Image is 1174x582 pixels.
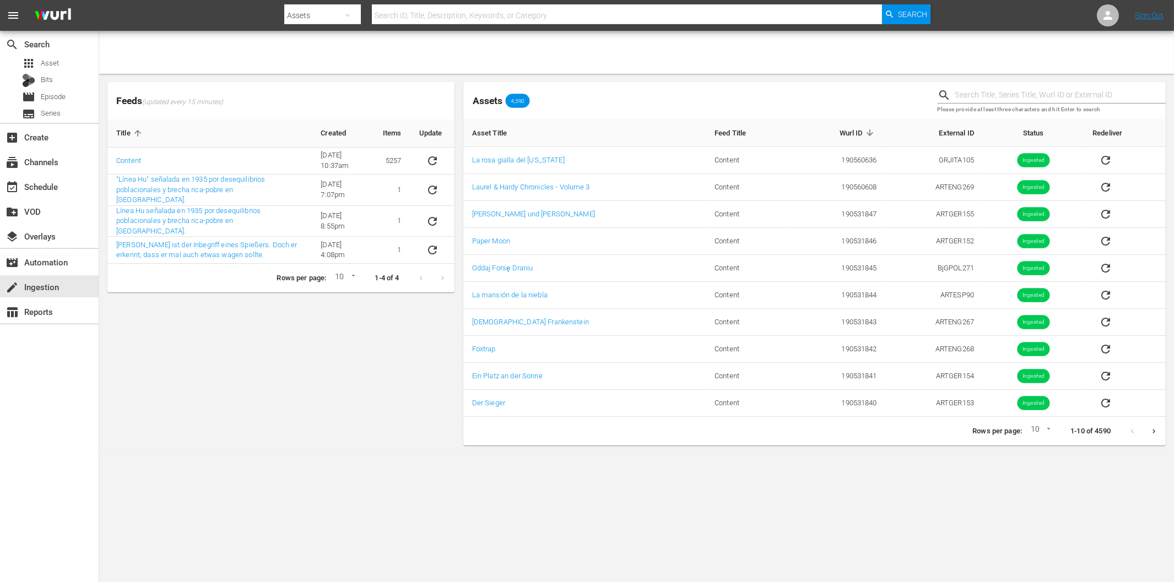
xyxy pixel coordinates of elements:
[116,175,265,204] a: "Línea Hu" señalada en 1935 por desequilibrios poblacionales y brecha rica-pobre en [GEOGRAPHIC_D...
[116,156,141,165] a: Content
[472,237,510,245] a: Paper Moon
[472,318,589,326] a: [DEMOGRAPHIC_DATA] Frankenstein
[1143,421,1165,442] button: Next page
[22,90,35,104] span: Episode
[6,205,19,219] span: VOD
[374,175,410,206] td: 1
[886,363,983,390] td: ARTGER154
[706,228,791,255] td: Content
[886,309,983,336] td: ARTENG267
[116,206,261,235] a: Línea Hu señalada en 1935 por desequilibrios poblacionales y brecha rica-pobre en [GEOGRAPHIC_DATA].
[886,255,983,282] td: BjGPOL271
[1135,11,1164,20] a: Sign Out
[791,282,885,309] td: 190531844
[706,174,791,201] td: Content
[6,156,19,169] span: Channels
[6,306,19,319] span: Reports
[277,273,326,284] p: Rows per page:
[472,399,505,407] a: Der Sieger
[1017,156,1049,165] span: Ingested
[1070,426,1111,437] p: 1-10 of 4590
[1017,318,1049,327] span: Ingested
[472,372,543,380] a: Ein Platz an der Sonne
[410,119,455,148] th: Update
[331,270,357,287] div: 10
[706,363,791,390] td: Content
[22,57,35,70] span: Asset
[107,119,455,264] table: sticky table
[312,148,374,175] td: [DATE] 10:37am
[116,128,145,138] span: Title
[706,255,791,282] td: Content
[6,131,19,144] span: Create
[983,119,1084,147] th: Status
[506,97,530,104] span: 4,590
[791,147,885,174] td: 190560636
[840,128,877,138] span: Wurl ID
[142,98,223,107] span: (updated every 15 minutes)
[374,206,410,237] td: 1
[463,119,1166,417] table: sticky table
[473,95,502,106] span: Assets
[886,174,983,201] td: ARTENG269
[706,336,791,363] td: Content
[1017,237,1049,246] span: Ingested
[706,119,791,147] th: Feed Title
[1017,345,1049,353] span: Ingested
[955,87,1166,104] input: Search Title, Series Title, Wurl ID or External ID
[706,201,791,228] td: Content
[1017,264,1049,273] span: Ingested
[312,175,374,206] td: [DATE] 7:07pm
[7,9,20,22] span: menu
[472,264,533,272] a: Oddaj Forsę Draniu
[107,92,455,110] span: Feeds
[882,4,930,24] button: Search
[472,183,590,191] a: Laurel & Hardy Chronicles - Volume 3
[791,228,885,255] td: 190531846
[886,119,983,147] th: External ID
[472,291,548,299] a: La mansión de la niebla
[706,309,791,336] td: Content
[116,241,297,259] a: [PERSON_NAME] ist der Inbegriff eines Spießers. Doch er erkennt, dass er mal auch etwas wagen sol...
[886,282,983,309] td: ARTESP90
[41,91,66,102] span: Episode
[472,345,496,353] a: Foxtrap
[706,147,791,174] td: Content
[706,282,791,309] td: Content
[1017,291,1049,300] span: Ingested
[886,336,983,363] td: ARTENG268
[312,237,374,264] td: [DATE] 4:08pm
[374,119,410,148] th: Items
[706,390,791,417] td: Content
[1017,210,1049,219] span: Ingested
[972,426,1022,437] p: Rows per page:
[791,201,885,228] td: 190531847
[472,210,595,218] a: [PERSON_NAME] und [PERSON_NAME]
[472,128,522,138] span: Asset Title
[22,74,35,87] div: Bits
[791,174,885,201] td: 190560608
[886,201,983,228] td: ARTGER155
[6,181,19,194] span: Schedule
[41,74,53,85] span: Bits
[26,3,79,29] img: ans4CAIJ8jUAAAAAAAAAAAAAAAAAAAAAAAAgQb4GAAAAAAAAAAAAAAAAAAAAAAAAJMjXAAAAAAAAAAAAAAAAAAAAAAAAgAT5G...
[374,148,410,175] td: 5257
[375,273,399,284] p: 1-4 of 4
[886,390,983,417] td: ARTGER153
[41,58,59,69] span: Asset
[374,237,410,264] td: 1
[6,38,19,51] span: Search
[791,309,885,336] td: 190531843
[41,108,61,119] span: Series
[898,4,927,24] span: Search
[938,105,1166,115] p: Please provide at least three characters and hit Enter to search
[1084,119,1166,147] th: Redeliver
[1026,423,1053,439] div: 10
[6,281,19,294] span: Ingestion
[1017,183,1049,192] span: Ingested
[791,390,885,417] td: 190531840
[6,256,19,269] span: Automation
[791,363,885,390] td: 190531841
[6,230,19,243] span: Overlays
[791,255,885,282] td: 190531845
